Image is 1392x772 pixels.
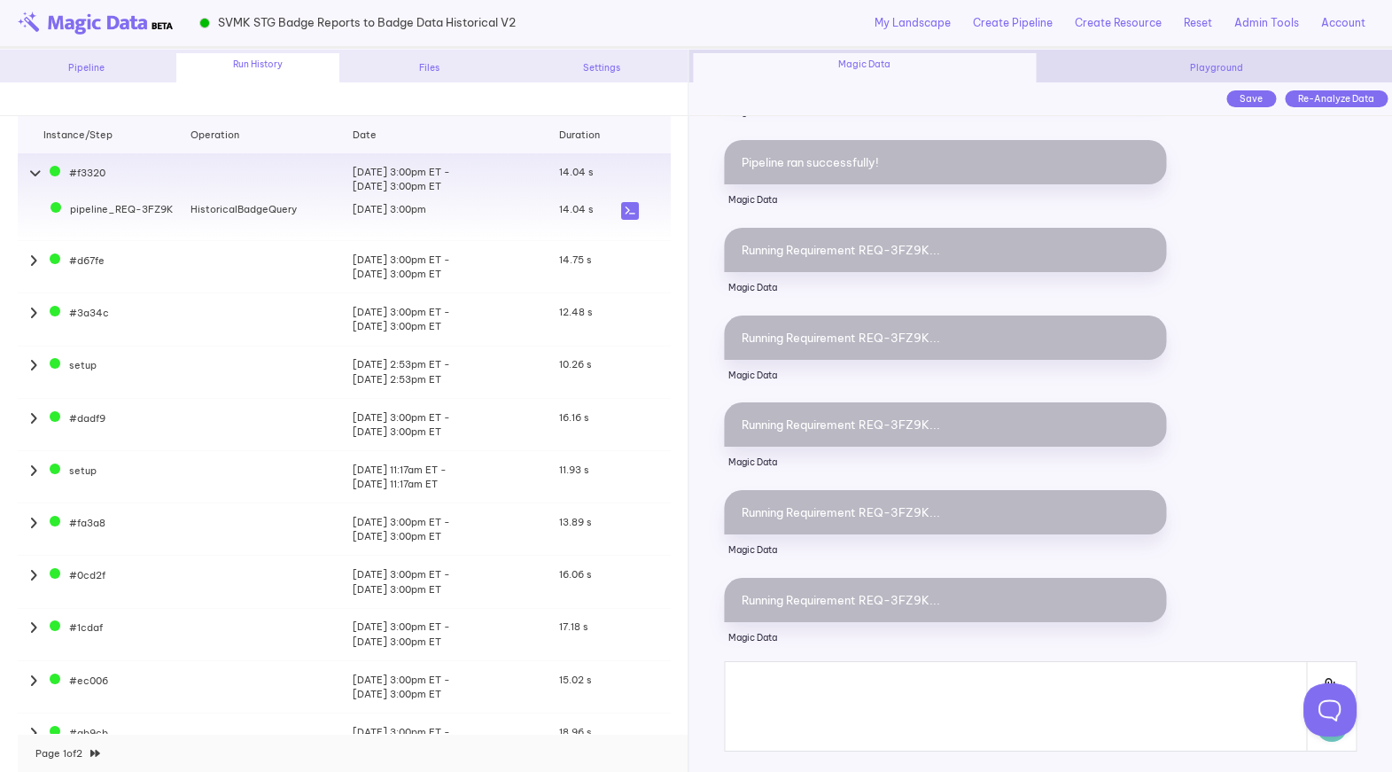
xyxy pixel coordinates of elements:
div: 14.04 s [559,202,613,220]
div: [DATE] 3:00pm ET - [DATE] 3:00pm ET [344,515,559,544]
div: 14.04 s [559,165,613,194]
a: Create Pipeline [973,15,1053,31]
div: HistoricalBadgeQuery [183,202,344,220]
div: #1cdaf [21,620,183,649]
div: Files [348,61,511,74]
div: Pipeline [4,61,167,74]
div: 12.48 s [559,305,613,334]
div: #dadf9 [21,410,183,440]
div: #ec006 [21,673,183,702]
div: Date [344,128,559,142]
div: 14.75 s [559,253,613,282]
div: 13.89 s [559,515,613,544]
div: Running Requirement REQ-3FZ9K... [724,316,1167,360]
p: Magic Data [724,184,1167,216]
span: 2 [76,747,82,760]
div: Operation [183,128,344,142]
div: Running Requirement REQ-3FZ9K... [724,578,1167,622]
a: My Landscape [875,15,951,31]
div: pipeline_REQ-3FZ9K [21,202,183,220]
div: Pipeline ran successfully! [724,140,1167,184]
div: [DATE] 3:00pm ET - [DATE] 3:00pm ET [344,725,559,754]
div: [DATE] 3:00pm ET - [DATE] 3:00pm ET [344,410,559,440]
a: Create Resource [1075,15,1162,31]
div: #fa3a8 [21,515,183,544]
a: Account [1321,15,1365,31]
div: 10.26 s [559,357,613,386]
div: [DATE] 3:00pm ET - [DATE] 3:00pm ET [344,620,559,649]
div: Running Requirement REQ-3FZ9K... [724,490,1167,534]
div: #ab9cb [21,725,183,754]
div: 17.18 s [559,620,613,649]
div: #f3320 [21,165,183,194]
div: Run History [176,53,339,82]
div: Settings [520,61,683,74]
div: 11.93 s [559,463,613,492]
div: 16.16 s [559,410,613,440]
div: Running Requirement REQ-3FZ9K... [724,402,1167,447]
a: Reset [1184,15,1212,31]
div: 15.02 s [559,673,613,702]
img: Attach File [1316,671,1347,711]
div: [DATE] 3:00pm [344,202,559,220]
div: #d67fe [21,253,183,282]
p: Magic Data [724,534,1167,566]
span: Page 1 [35,747,66,760]
div: 18.96 s [559,725,613,754]
div: #0cd2f [21,567,183,597]
div: Save [1226,90,1276,107]
div: Duration [559,128,613,142]
div: Magic Data [693,53,1036,82]
p: Magic Data [724,272,1167,304]
a: Admin Tools [1234,15,1299,31]
p: Magic Data [724,360,1167,392]
div: [DATE] 3:00pm ET - [DATE] 3:00pm ET [344,673,559,702]
div: [DATE] 3:00pm ET - [DATE] 3:00pm ET [344,253,559,282]
p: Magic Data [724,447,1167,479]
div: #3a34c [21,305,183,334]
div: [DATE] 3:00pm ET - [DATE] 3:00pm ET [344,567,559,597]
div: Re-Analyze Data [1285,90,1388,107]
img: beta-logo.png [18,12,173,35]
div: setup [21,463,183,492]
span: SVMK STG Badge Reports to Badge Data Historical V2 [218,14,516,31]
div: [DATE] 3:00pm ET - [DATE] 3:00pm ET [344,305,559,334]
div: Running Requirement REQ-3FZ9K... [724,228,1167,272]
iframe: Toggle Customer Support [1303,683,1357,737]
span: of [35,747,85,760]
div: [DATE] 2:53pm ET - [DATE] 2:53pm ET [344,357,559,386]
div: setup [21,357,183,386]
div: [DATE] 11:17am ET - [DATE] 11:17am ET [344,463,559,492]
div: 16.06 s [559,567,613,597]
div: [DATE] 3:00pm ET - [DATE] 3:00pm ET [344,165,559,194]
p: Magic Data [724,622,1167,654]
div: Instance/Step [21,128,183,142]
div: Playground [1045,61,1388,74]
